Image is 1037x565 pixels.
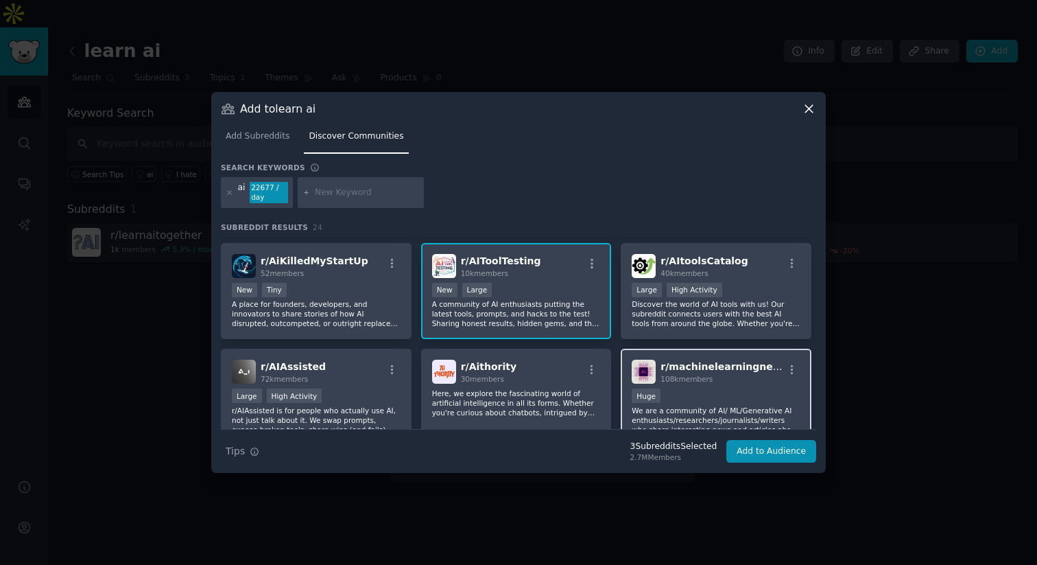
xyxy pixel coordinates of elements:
span: r/ AItoolsCatalog [660,255,748,266]
div: ai [238,182,246,204]
p: r/AIAssisted is for people who actually use AI, not just talk about it. We swap prompts, expose b... [232,406,401,435]
span: r/ AiKilledMyStartUp [261,255,368,266]
button: Tips [221,439,264,463]
h3: Search keywords [221,163,305,172]
img: AIAssisted [232,360,256,384]
p: We are a community of AI/ ML/Generative AI enthusiasts/researchers/journalists/writers who share ... [632,406,800,435]
span: r/ machinelearningnews [660,361,787,372]
span: Discover Communities [309,130,403,143]
div: 2.7M Members [630,452,717,462]
input: New Keyword [315,187,419,199]
p: Discover the world of AI tools with us! Our subreddit connects users with the best AI tools from ... [632,299,800,328]
span: 72k members [261,375,308,383]
div: Large [462,283,492,297]
span: r/ Aithority [461,361,516,372]
h3: Add to learn ai [240,102,315,116]
span: 40k members [660,269,708,277]
span: Tips [226,444,245,459]
span: 30 members [461,375,504,383]
span: 24 [313,223,322,231]
img: Aithority [432,360,456,384]
span: Add Subreddits [226,130,289,143]
a: Add Subreddits [221,126,294,154]
button: Add to Audience [726,440,816,463]
div: New [432,283,457,297]
span: Subreddit Results [221,222,308,232]
div: Huge [632,389,660,403]
img: AItoolsCatalog [632,254,656,278]
span: r/ AIAssisted [261,361,326,372]
p: Here, we explore the fascinating world of artificial intelligence in all its forms. Whether you'r... [432,389,601,417]
span: 10k members [461,269,508,277]
img: AIToolTesting [432,254,456,278]
img: AiKilledMyStartUp [232,254,256,278]
div: Tiny [262,283,287,297]
span: 52 members [261,269,304,277]
div: Large [232,389,262,403]
span: 108k members [660,375,713,383]
div: New [232,283,257,297]
div: 22677 / day [250,182,288,204]
p: A place for founders, developers, and innovators to share stories of how AI disrupted, outcompete... [232,299,401,328]
div: High Activity [267,389,322,403]
p: A community of AI enthusiasts putting the latest tools, prompts, and hacks to the test! Sharing h... [432,299,601,328]
img: machinelearningnews [632,360,656,384]
div: High Activity [667,283,722,297]
div: Large [632,283,662,297]
div: 3 Subreddit s Selected [630,441,717,453]
span: r/ AIToolTesting [461,255,541,266]
a: Discover Communities [304,126,408,154]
